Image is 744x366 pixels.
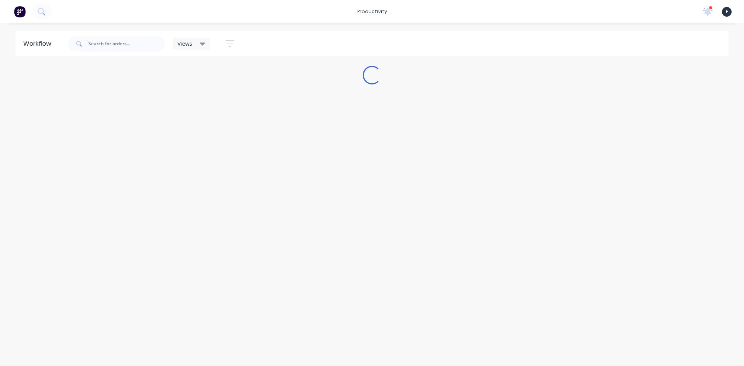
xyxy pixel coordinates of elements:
div: productivity [353,6,391,17]
div: Workflow [23,39,55,48]
span: F [726,8,728,15]
input: Search for orders... [88,36,165,52]
img: Factory [14,6,26,17]
span: Views [177,40,192,48]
